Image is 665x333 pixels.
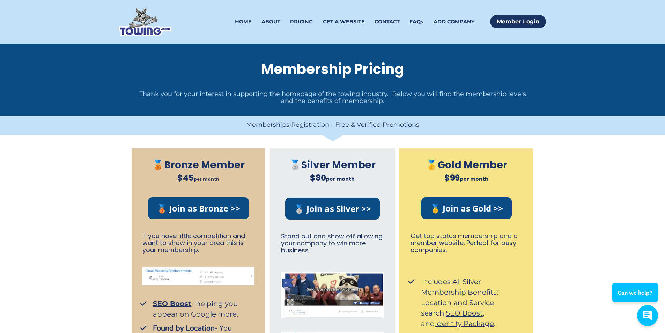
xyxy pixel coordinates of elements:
[490,15,546,28] a: Member Login
[607,264,665,333] iframe: Conversations
[194,176,219,182] strong: per month
[435,319,494,328] a: Identity Package
[446,309,483,317] a: SEO Boost
[289,158,376,172] strong: 🥈Silver Member
[291,121,381,128] a: Registration - Free & Verified
[281,232,384,255] span: Stand out and show off allowing your company to win more business.
[285,198,380,220] a: 🥈 Join as Silver >>
[290,14,313,30] a: PRICING
[125,122,540,128] p: • •
[326,176,355,183] strong: per month
[323,14,365,30] a: GET A WEBSITE
[142,298,254,319] li: - helping you appear on Google more.
[411,231,519,254] span: Get top status membership and a member website. Perfect for busy companies.
[153,324,215,333] strong: Found by Location
[444,172,460,184] strong: $99
[310,172,326,184] strong: $80
[460,176,488,183] strong: per month
[177,172,194,184] strong: $45
[281,272,384,318] img: Identity Package - Zip Code Listing
[421,197,512,219] a: 🥇 Join as Gold >>
[434,14,475,30] a: ADD COMPANY
[426,158,507,172] strong: 🥇Gold Member
[148,197,249,219] a: 🥉 Join as Bronze >>
[153,299,191,308] a: SEO Boost
[375,14,400,30] a: CONTACT
[235,14,252,30] a: HOME
[119,7,171,36] img: Towing.com Logo
[409,14,423,30] a: FAQs
[246,121,289,128] a: Memberships
[261,59,404,79] span: Membership Pricing
[139,90,528,105] span: Thank you for your interest in supporting the homepage of the towing industry. Below you will fin...
[152,158,245,172] strong: 🥉Bronze Member
[261,14,280,30] a: ABOUT
[142,231,247,254] span: If you have little competition and want to show in your area this is your membership.
[383,121,419,128] a: Promotions
[411,276,522,329] li: Includes All Silver Membership Benefits: Location and Service search, , and .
